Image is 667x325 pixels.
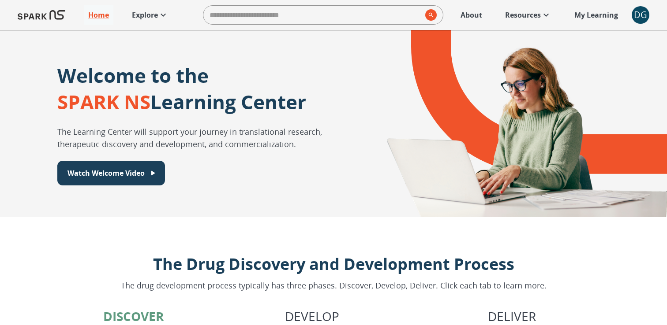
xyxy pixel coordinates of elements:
p: Explore [132,10,158,20]
div: DG [632,6,649,24]
p: Home [88,10,109,20]
p: My Learning [574,10,618,20]
p: Watch Welcome Video [67,168,145,178]
p: Resources [505,10,541,20]
img: Logo of SPARK at Stanford [18,4,65,26]
a: Resources [501,5,556,25]
p: The Drug Discovery and Development Process [121,252,547,276]
a: About [456,5,487,25]
p: The drug development process typically has three phases. Discover, Develop, Deliver. Click each t... [121,280,547,292]
p: Welcome to the Learning Center [57,62,306,115]
a: Explore [127,5,173,25]
div: A montage of drug development icons and a SPARK NS logo design element [362,30,667,217]
a: My Learning [570,5,623,25]
p: The Learning Center will support your journey in translational research, therapeutic discovery an... [57,126,362,150]
button: account of current user [632,6,649,24]
span: SPARK NS [57,89,150,115]
p: About [461,10,482,20]
a: Home [84,5,113,25]
button: search [422,6,437,24]
button: Watch Welcome Video [57,161,165,185]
